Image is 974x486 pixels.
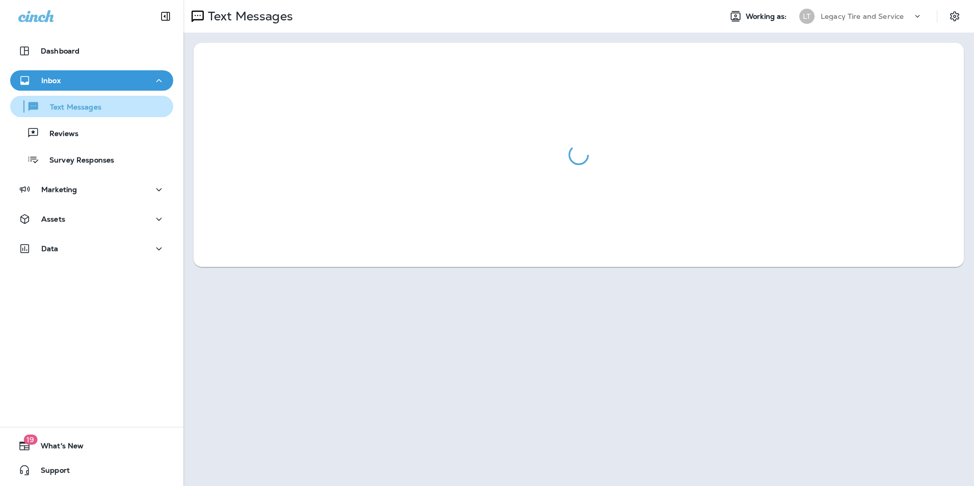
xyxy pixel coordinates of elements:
[23,435,37,445] span: 19
[151,6,180,26] button: Collapse Sidebar
[10,179,173,200] button: Marketing
[39,156,114,166] p: Survey Responses
[10,460,173,480] button: Support
[41,47,79,55] p: Dashboard
[41,245,59,253] p: Data
[799,9,815,24] div: LT
[746,12,789,21] span: Working as:
[10,41,173,61] button: Dashboard
[204,9,293,24] p: Text Messages
[10,122,173,144] button: Reviews
[945,7,964,25] button: Settings
[10,238,173,259] button: Data
[10,436,173,456] button: 19What's New
[821,12,904,20] p: Legacy Tire and Service
[10,96,173,117] button: Text Messages
[41,215,65,223] p: Assets
[39,129,78,139] p: Reviews
[31,442,84,454] span: What's New
[41,76,61,85] p: Inbox
[10,209,173,229] button: Assets
[10,70,173,91] button: Inbox
[31,466,70,478] span: Support
[41,185,77,194] p: Marketing
[10,149,173,170] button: Survey Responses
[40,103,101,113] p: Text Messages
